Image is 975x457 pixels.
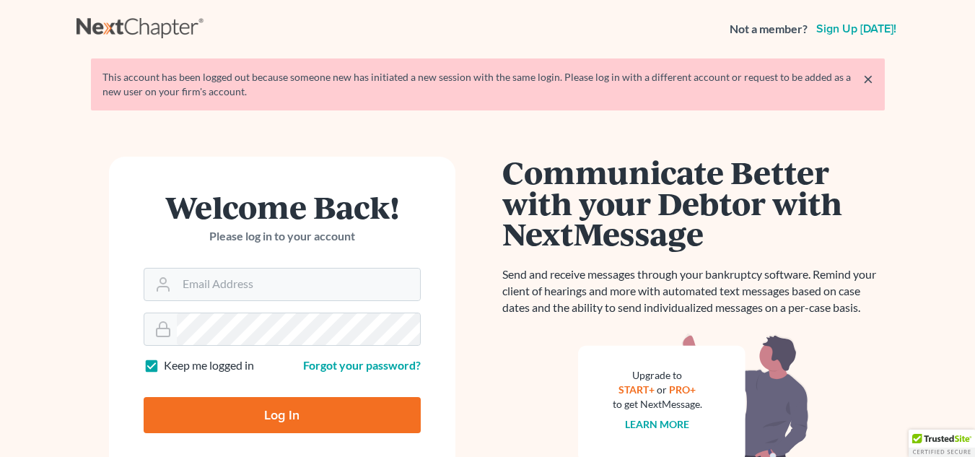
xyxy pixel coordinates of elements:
h1: Welcome Back! [144,191,421,222]
input: Log In [144,397,421,433]
div: TrustedSite Certified [909,430,975,457]
a: × [863,70,873,87]
h1: Communicate Better with your Debtor with NextMessage [502,157,885,249]
input: Email Address [177,269,420,300]
a: PRO+ [669,383,696,396]
a: Forgot your password? [303,358,421,372]
label: Keep me logged in [164,357,254,374]
a: START+ [618,383,655,396]
strong: Not a member? [730,21,808,38]
p: Send and receive messages through your bankruptcy software. Remind your client of hearings and mo... [502,266,885,316]
span: or [657,383,667,396]
p: Please log in to your account [144,228,421,245]
div: to get NextMessage. [613,397,702,412]
div: Upgrade to [613,368,702,383]
a: Learn more [625,418,689,430]
div: This account has been logged out because someone new has initiated a new session with the same lo... [102,70,873,99]
a: Sign up [DATE]! [813,23,899,35]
